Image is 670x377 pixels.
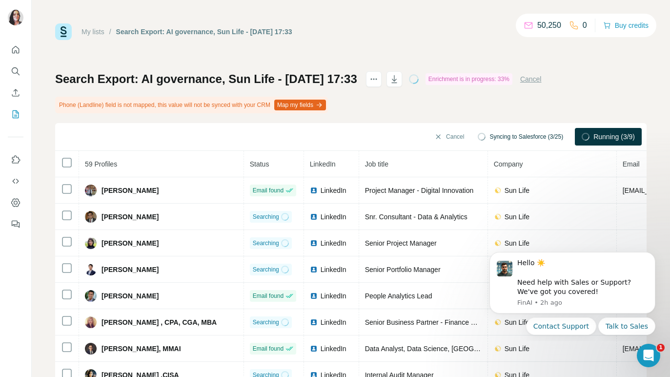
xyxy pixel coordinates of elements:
[250,160,269,168] span: Status
[85,316,97,328] img: Avatar
[55,23,72,40] img: Surfe Logo
[310,292,318,300] img: LinkedIn logo
[365,213,467,221] span: Snr. Consultant - Data & Analytics
[253,212,279,221] span: Searching
[253,186,284,195] span: Email found
[253,344,284,353] span: Email found
[8,63,23,80] button: Search
[274,100,326,110] button: Map my fields
[494,187,502,194] img: company-logo
[8,84,23,102] button: Enrich CSV
[85,264,97,275] img: Avatar
[102,186,159,195] span: [PERSON_NAME]
[623,160,640,168] span: Email
[365,187,474,194] span: Project Manager - Digital Innovation
[321,317,346,327] span: LinkedIn
[365,292,432,300] span: People Analytics Lead
[637,344,660,367] iframe: Intercom live chat
[365,160,388,168] span: Job title
[8,105,23,123] button: My lists
[365,345,551,353] span: Data Analyst, Data Science, [GEOGRAPHIC_DATA] Analytics
[321,238,346,248] span: LinkedIn
[102,212,159,222] span: [PERSON_NAME]
[8,41,23,59] button: Quick start
[102,238,159,248] span: [PERSON_NAME]
[520,74,542,84] button: Cancel
[85,290,97,302] img: Avatar
[8,215,23,233] button: Feedback
[55,71,357,87] h1: Search Export: AI governance, Sun Life - [DATE] 17:33
[81,28,104,36] a: My lists
[102,344,181,354] span: [PERSON_NAME], MMAI
[116,27,292,37] div: Search Export: AI governance, Sun Life - [DATE] 17:33
[494,239,502,247] img: company-logo
[427,128,471,146] button: Cancel
[475,243,670,341] iframe: Intercom notifications message
[505,212,529,222] span: Sun Life
[85,160,117,168] span: 59 Profiles
[321,291,346,301] span: LinkedIn
[365,266,441,273] span: Senior Portfolio Manager
[310,345,318,353] img: LinkedIn logo
[494,160,523,168] span: Company
[365,318,512,326] span: Senior Business Partner - Finance & Technology
[321,265,346,274] span: LinkedIn
[253,292,284,300] span: Email found
[310,318,318,326] img: LinkedIn logo
[366,71,382,87] button: actions
[321,186,346,195] span: LinkedIn
[603,19,649,32] button: Buy credits
[321,344,346,354] span: LinkedIn
[253,265,279,274] span: Searching
[505,238,529,248] span: Sun Life
[8,172,23,190] button: Use Surfe API
[8,10,23,25] img: Avatar
[489,132,563,141] span: Syncing to Salesforce (3/25)
[85,185,97,196] img: Avatar
[426,73,512,85] div: Enrichment is in progress: 33%
[102,265,159,274] span: [PERSON_NAME]
[583,20,587,31] p: 0
[85,211,97,223] img: Avatar
[8,194,23,211] button: Dashboard
[8,151,23,168] button: Use Surfe on LinkedIn
[657,344,665,352] span: 1
[593,132,635,142] span: Running (3/9)
[109,27,111,37] li: /
[85,343,97,355] img: Avatar
[102,291,159,301] span: [PERSON_NAME]
[253,239,279,248] span: Searching
[310,187,318,194] img: LinkedIn logo
[365,239,437,247] span: Senior Project Manager
[505,344,529,354] span: Sun Life
[55,97,328,113] div: Phone (Landline) field is not mapped, this value will not be synced with your CRM
[494,345,502,353] img: company-logo
[537,20,561,31] p: 50,250
[310,266,318,273] img: LinkedIn logo
[494,213,502,221] img: company-logo
[253,318,279,327] span: Searching
[310,213,318,221] img: LinkedIn logo
[505,186,529,195] span: Sun Life
[102,317,217,327] span: [PERSON_NAME] , CPA, CGA, MBA
[310,160,336,168] span: LinkedIn
[321,212,346,222] span: LinkedIn
[85,237,97,249] img: Avatar
[310,239,318,247] img: LinkedIn logo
